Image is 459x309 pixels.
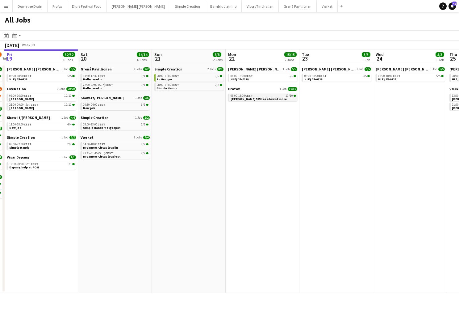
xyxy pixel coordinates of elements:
[69,67,76,71] span: 5/5
[83,86,102,90] span: Pelle Load in
[107,0,170,12] button: [PERSON_NAME] [PERSON_NAME]
[449,2,456,10] a: 48
[135,96,142,100] span: 1 Job
[9,142,75,149] a: 08:00-22:00CEST2/2Simple Hands
[245,74,253,78] span: CEST
[157,86,177,90] span: Simple Hands
[137,57,149,62] div: 6 Jobs
[6,55,12,62] span: 19
[441,75,444,77] span: 5/5
[228,87,297,91] a: Profox1 Job10/10
[436,57,444,62] div: 1 Job
[284,52,297,57] span: 15/15
[48,0,67,12] button: Profox
[231,74,253,78] span: 08:00-18:00
[72,163,75,165] span: 1/1
[83,142,148,149] a: 14:00-18:00CEST2/2Dreamers Circus load in
[7,67,60,71] span: Danny Black Luna
[319,74,327,78] span: CEST
[7,155,76,171] div: Visar Dypang1 Job1/110:30-00:00 (Sat)CEST1/1Dypang help at FOH
[9,74,75,81] a: 08:00-18:00CEST5/5HI Ej.25-0128
[301,55,309,62] span: 23
[81,115,150,135] div: Simple Creation1 Job2/208:00-23:00CEST2/2Simple Hands /Følgespot
[72,143,75,145] span: 2/2
[376,52,384,57] span: Wed
[280,87,286,91] span: 1 Job
[231,74,296,81] a: 08:00-18:00CEST5/5HI Ej.25-0128
[430,67,437,71] span: 1 Job
[362,74,367,78] span: 5/5
[57,87,65,91] span: 2 Jobs
[7,115,76,135] div: Show-if/[PERSON_NAME]1 Job4/411:00-18:00CEST4/4New job
[141,143,145,146] span: 2/2
[157,74,222,81] a: 08:00-17:00CEST6/6Av Groupe
[302,67,355,71] span: Danny Black Luna
[146,75,148,77] span: 1/1
[143,136,150,139] span: 4/4
[141,123,145,126] span: 2/2
[365,67,371,71] span: 5/5
[220,75,222,77] span: 6/6
[24,122,31,126] span: CEST
[7,52,12,57] span: Fri
[217,67,223,71] span: 8/8
[157,74,179,78] span: 08:00-17:00
[9,165,39,169] span: Dypang help at FOH
[294,95,296,97] span: 10/10
[146,124,148,125] span: 2/2
[285,57,296,62] div: 2 Jobs
[378,77,396,81] span: HI Ej.25-0128
[83,77,102,81] span: Pelle Load in
[157,77,172,81] span: Av Groupe
[154,67,223,71] a: Simple Creation2 Jobs8/8
[242,0,279,12] button: ViborgTinghallen
[294,75,296,77] span: 5/5
[67,143,72,146] span: 2/2
[291,67,297,71] span: 5/5
[81,135,150,160] div: Værket2 Jobs4/414:00-18:00CEST2/2Dreamers Circus load in21:45-01:45 (Sun)CEST2/2Dreamers Circus l...
[304,74,370,81] a: 08:00-18:00CEST5/5HI Ej.25-0128
[215,83,219,87] span: 2/2
[61,116,68,120] span: 1 Job
[317,0,338,12] button: Værket
[24,74,31,78] span: CEST
[81,95,124,100] span: Show-if/Jonas knive
[227,55,236,62] span: 22
[304,74,327,78] span: 08:00-18:00
[146,152,148,154] span: 2/2
[83,154,121,159] span: Dreamers Circus load out
[67,0,107,12] button: Djurs Festival Food
[81,95,150,115] div: Show-if/[PERSON_NAME]1 Job6/600:30-04:00CEST6/6New job
[134,67,142,71] span: 2 Jobs
[289,74,293,78] span: 5/5
[61,136,68,139] span: 1 Job
[146,104,148,106] span: 6/6
[436,74,440,78] span: 5/5
[24,94,31,98] span: CEST
[143,67,150,71] span: 2/2
[5,42,19,48] div: [DATE]
[146,84,148,86] span: 1/1
[171,74,179,78] span: CEST
[98,74,105,78] span: CEST
[213,57,223,62] div: 2 Jobs
[9,103,75,110] a: 21:00-00:00 (Sat)CEST10/10[PERSON_NAME]
[81,115,150,120] a: Simple Creation1 Job2/2
[83,143,105,146] span: 14:00-18:00
[9,143,31,146] span: 08:00-22:00
[61,155,68,159] span: 1 Job
[81,67,112,71] span: Grenå Pavillionen
[72,124,75,125] span: 4/4
[61,67,68,71] span: 1 Job
[98,103,105,107] span: CEST
[81,67,150,71] a: Grenå Pavillionen2 Jobs2/2
[81,95,150,100] a: Show-if/[PERSON_NAME]1 Job6/6
[304,77,322,81] span: HI Ej.25-0128
[231,77,248,81] span: HI Ej.25-0128
[286,94,293,97] span: 10/10
[69,155,76,159] span: 1/1
[157,83,179,87] span: 08:00-17:00
[449,55,457,62] span: 25
[9,103,38,106] span: 21:00-00:00 (Sat)
[213,52,221,57] span: 8/8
